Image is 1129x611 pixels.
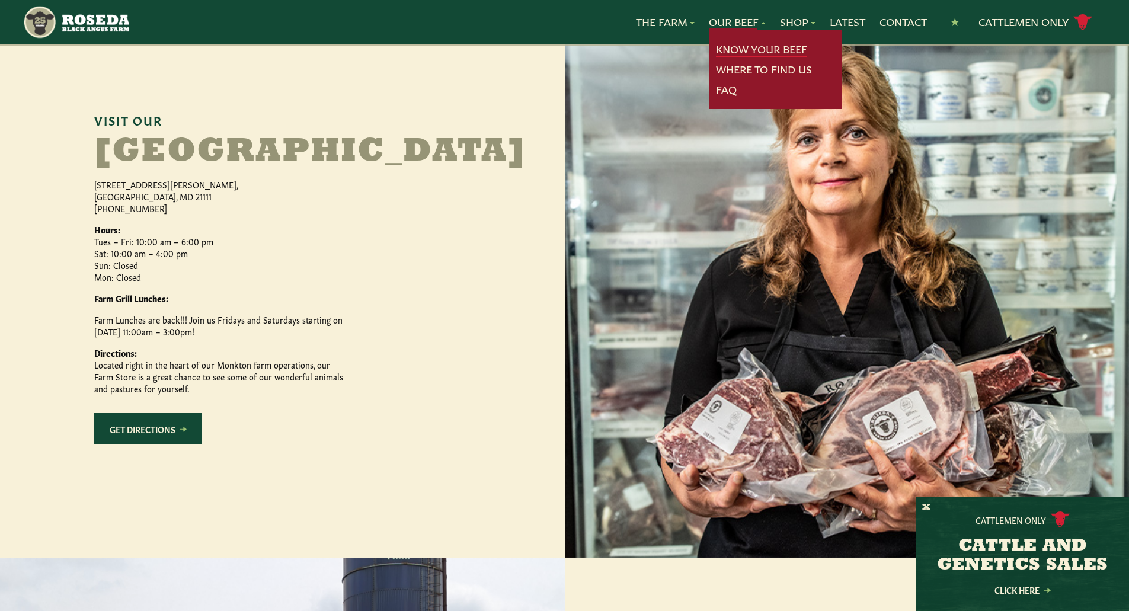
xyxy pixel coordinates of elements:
p: Cattlemen Only [976,514,1046,526]
a: Know Your Beef [716,41,807,57]
strong: Farm Grill Lunches: [94,292,168,304]
p: Located right in the heart of our Monkton farm operations, our Farm Store is a great chance to se... [94,347,343,394]
strong: Hours: [94,223,120,235]
a: Our Beef [709,14,766,30]
p: Farm Lunches are back!!! Join us Fridays and Saturdays starting on [DATE] 11:00am – 3:00pm! [94,314,343,337]
h3: CATTLE AND GENETICS SALES [930,537,1114,575]
a: Cattlemen Only [978,12,1092,33]
a: Click Here [969,586,1076,594]
h2: [GEOGRAPHIC_DATA] [94,136,391,169]
a: FAQ [716,82,737,97]
img: cattle-icon.svg [1051,511,1070,527]
strong: Directions: [94,347,137,359]
a: Contact [879,14,927,30]
p: Tues – Fri: 10:00 am – 6:00 pm Sat: 10:00 am – 4:00 pm Sun: Closed Mon: Closed [94,223,343,283]
button: X [922,501,930,514]
p: [STREET_ADDRESS][PERSON_NAME], [GEOGRAPHIC_DATA], MD 21111 [PHONE_NUMBER] [94,178,343,214]
a: Get Directions [94,413,202,444]
a: Where To Find Us [716,62,812,77]
a: The Farm [636,14,695,30]
a: Latest [830,14,865,30]
h6: Visit Our [94,113,471,126]
a: Shop [780,14,815,30]
img: https://roseda.com/wp-content/uploads/2021/05/roseda-25-header.png [23,5,129,40]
